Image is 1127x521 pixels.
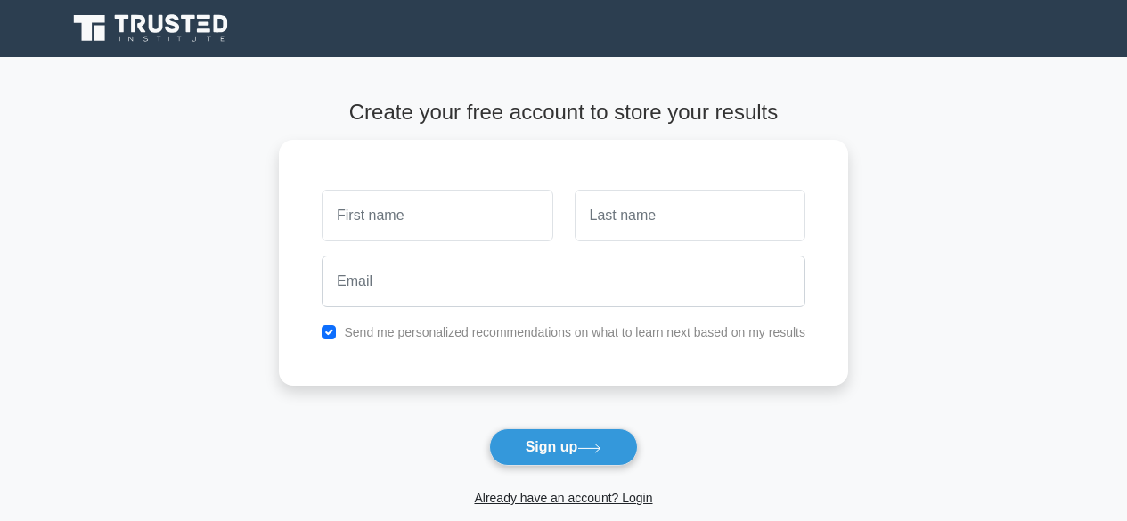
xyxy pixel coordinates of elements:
[344,325,805,339] label: Send me personalized recommendations on what to learn next based on my results
[322,190,552,241] input: First name
[279,100,848,126] h4: Create your free account to store your results
[489,428,639,466] button: Sign up
[575,190,805,241] input: Last name
[474,491,652,505] a: Already have an account? Login
[322,256,805,307] input: Email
